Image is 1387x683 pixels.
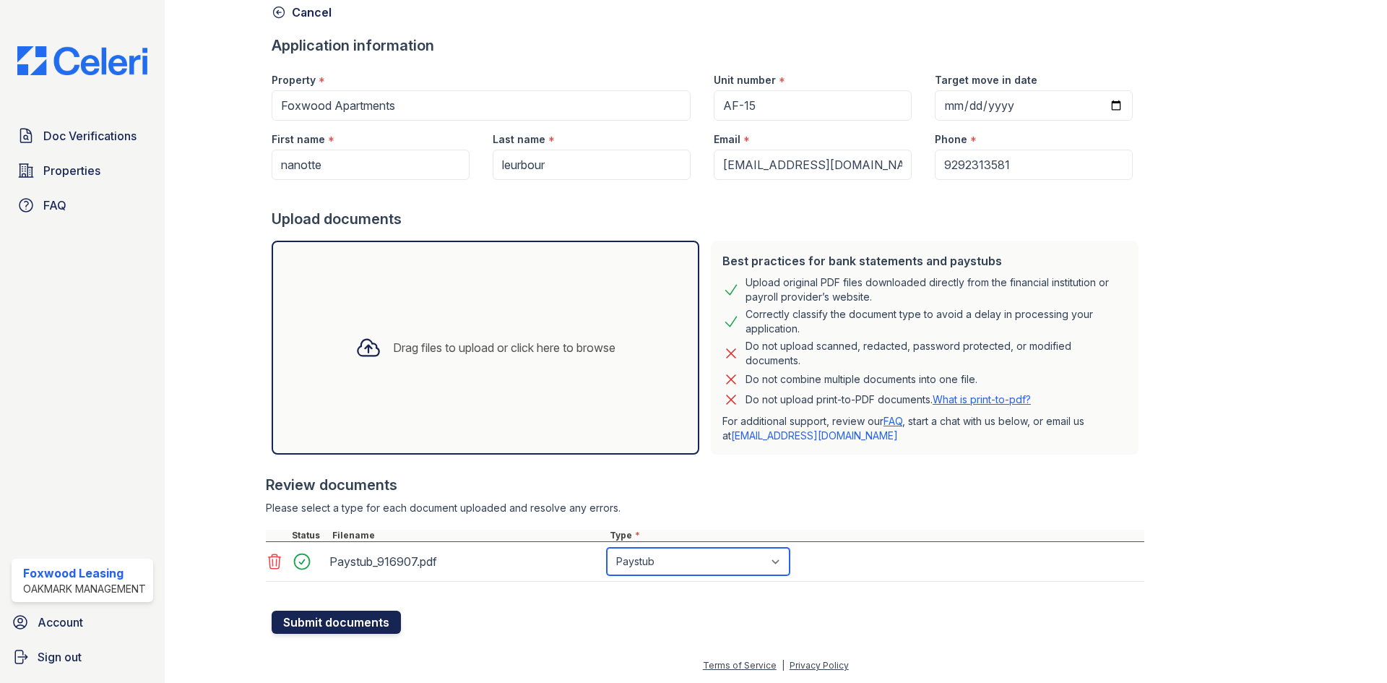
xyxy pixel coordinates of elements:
[12,191,153,220] a: FAQ
[43,162,100,179] span: Properties
[746,371,977,388] div: Do not combine multiple documents into one file.
[43,127,137,145] span: Doc Verifications
[272,35,1144,56] div: Application information
[933,393,1031,405] a: What is print-to-pdf?
[272,4,332,21] a: Cancel
[746,392,1031,407] p: Do not upload print-to-PDF documents.
[23,564,146,582] div: Foxwood Leasing
[722,414,1127,443] p: For additional support, review our , start a chat with us below, or email us at
[272,132,325,147] label: First name
[714,132,740,147] label: Email
[746,307,1127,336] div: Correctly classify the document type to avoid a delay in processing your application.
[790,660,849,671] a: Privacy Policy
[703,660,777,671] a: Terms of Service
[714,73,776,87] label: Unit number
[746,339,1127,368] div: Do not upload scanned, redacted, password protected, or modified documents.
[12,156,153,185] a: Properties
[746,275,1127,304] div: Upload original PDF files downloaded directly from the financial institution or payroll provider’...
[493,132,545,147] label: Last name
[722,252,1127,270] div: Best practices for bank statements and paystubs
[23,582,146,596] div: Oakmark Management
[6,46,159,75] img: CE_Logo_Blue-a8612792a0a2168367f1c8372b55b34899dd931a85d93a1a3d3e32e68fde9ad4.png
[935,132,967,147] label: Phone
[266,501,1144,515] div: Please select a type for each document uploaded and resolve any errors.
[6,643,159,671] a: Sign out
[329,550,601,573] div: Paystub_916907.pdf
[6,608,159,637] a: Account
[731,429,898,442] a: [EMAIL_ADDRESS][DOMAIN_NAME]
[38,614,83,631] span: Account
[289,530,329,541] div: Status
[883,415,902,427] a: FAQ
[38,648,82,666] span: Sign out
[607,530,1144,541] div: Type
[272,73,316,87] label: Property
[935,73,1037,87] label: Target move in date
[782,660,785,671] div: |
[43,197,66,214] span: FAQ
[329,530,607,541] div: Filename
[266,475,1144,495] div: Review documents
[393,339,615,356] div: Drag files to upload or click here to browse
[272,611,401,634] button: Submit documents
[272,209,1144,229] div: Upload documents
[12,121,153,150] a: Doc Verifications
